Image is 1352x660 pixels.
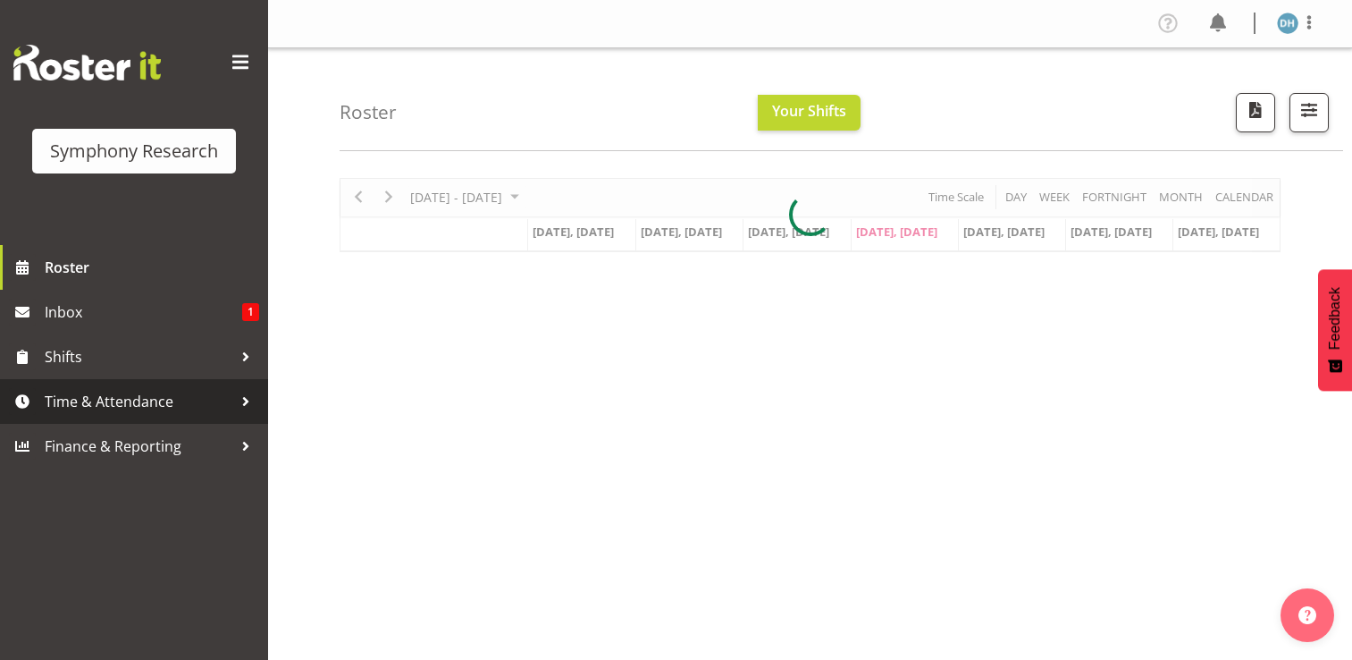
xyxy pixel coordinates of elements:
button: Your Shifts [758,95,861,131]
h4: Roster [340,102,397,123]
button: Filter Shifts [1289,93,1329,132]
span: Roster [45,254,259,281]
img: help-xxl-2.png [1298,606,1316,624]
span: Finance & Reporting [45,433,232,460]
span: Time & Attendance [45,388,232,415]
img: Rosterit website logo [13,45,161,80]
span: Inbox [45,299,242,326]
div: Symphony Research [50,138,218,165]
button: Download a PDF of the roster according to the set date range. [1236,93,1275,132]
button: Feedback - Show survey [1318,269,1352,391]
span: 1 [242,303,259,321]
span: Shifts [45,343,232,370]
span: Your Shifts [772,101,846,121]
span: Feedback [1327,287,1343,350]
img: deborah-hull-brown2052.jpg [1277,13,1298,34]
